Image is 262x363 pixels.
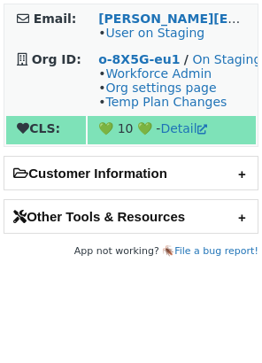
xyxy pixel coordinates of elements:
strong: Email: [34,12,77,26]
footer: App not working? 🪳 [4,243,258,260]
a: Workforce Admin [105,66,212,81]
strong: / [184,52,189,66]
td: 💚 10 💚 - [88,116,256,144]
a: Org settings page [105,81,216,95]
h2: Other Tools & Resources [4,200,258,233]
a: File a bug report! [174,245,258,257]
a: User on Staging [105,26,204,40]
strong: Org ID: [32,52,81,66]
h2: Customer Information [4,157,258,189]
strong: CLS: [17,121,60,135]
a: Temp Plan Changes [105,95,227,109]
span: • • • [98,66,227,109]
a: Detail [160,121,206,135]
a: o-8X5G-eu1 [98,52,180,66]
span: • [98,26,204,40]
a: On Staging [192,52,261,66]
